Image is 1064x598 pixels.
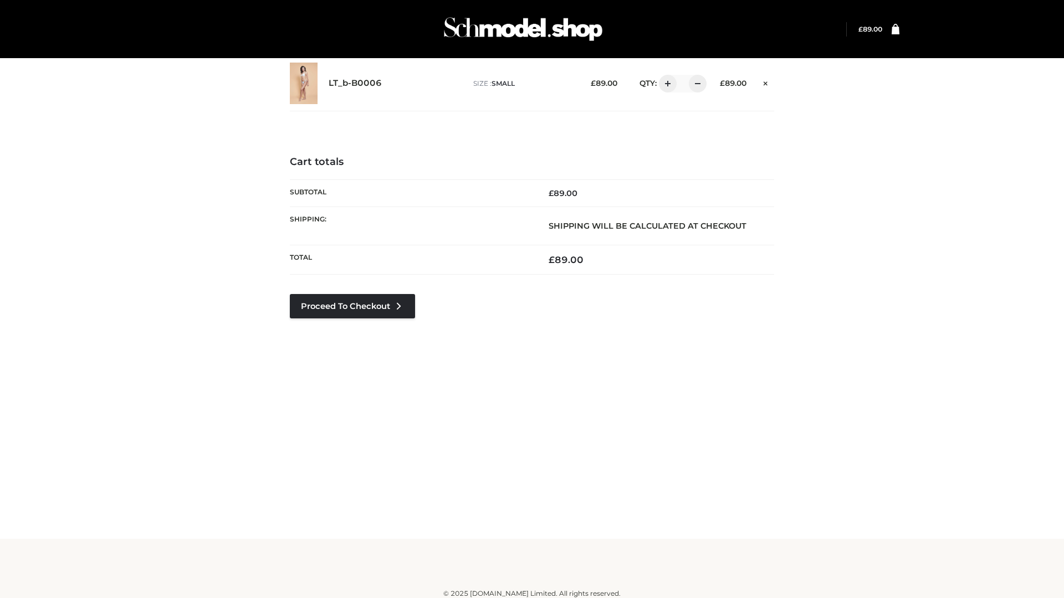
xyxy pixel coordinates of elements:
[473,79,574,89] p: size :
[591,79,617,87] bdi: 89.00
[549,221,746,231] strong: Shipping will be calculated at checkout
[329,78,382,89] a: LT_b-B0006
[549,254,584,265] bdi: 89.00
[758,75,774,89] a: Remove this item
[290,245,532,275] th: Total
[549,188,554,198] span: £
[858,25,863,33] span: £
[720,79,725,87] span: £
[549,188,577,198] bdi: 89.00
[858,25,882,33] a: £89.00
[290,63,318,104] img: LT_b-B0006 - SMALL
[549,254,555,265] span: £
[858,25,882,33] bdi: 89.00
[492,79,515,87] span: SMALL
[720,79,746,87] bdi: 89.00
[290,207,532,245] th: Shipping:
[628,75,703,92] div: QTY:
[290,294,415,318] a: Proceed to Checkout
[591,79,596,87] span: £
[290,179,532,207] th: Subtotal
[440,7,606,51] img: Schmodel Admin 964
[290,156,774,168] h4: Cart totals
